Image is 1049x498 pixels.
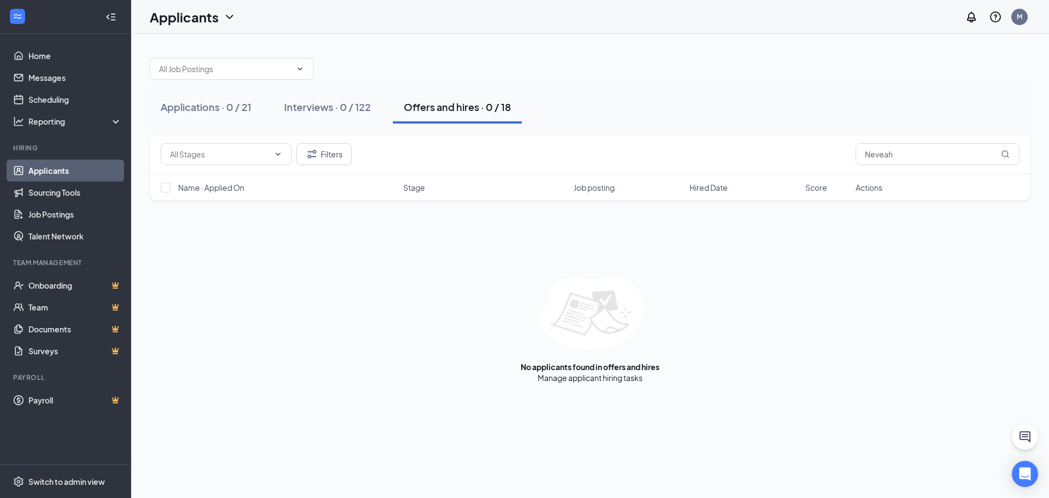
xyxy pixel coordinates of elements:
input: Search in offers and hires [856,143,1019,165]
button: Filter Filters [296,143,352,165]
svg: QuestionInfo [989,10,1002,24]
a: Scheduling [28,89,122,110]
a: Talent Network [28,225,122,247]
a: Applicants [28,160,122,181]
svg: ChevronDown [223,10,236,24]
div: Team Management [13,258,120,267]
div: Payroll [13,373,120,382]
a: OnboardingCrown [28,274,122,296]
div: M [1017,12,1022,21]
div: Open Intercom Messenger [1012,461,1038,487]
div: Offers and hires · 0 / 18 [404,100,511,114]
svg: ChevronDown [296,65,304,73]
span: Actions [856,182,882,193]
input: All Stages [170,148,269,160]
a: SurveysCrown [28,340,122,362]
a: Sourcing Tools [28,181,122,203]
div: Switch to admin view [28,476,105,487]
h1: Applicants [150,8,219,26]
a: DocumentsCrown [28,318,122,340]
span: Stage [403,182,425,193]
span: Score [805,182,827,193]
div: Reporting [28,116,122,127]
svg: Collapse [105,11,116,22]
div: Hiring [13,143,120,153]
svg: Settings [13,476,24,487]
svg: WorkstreamLogo [12,11,23,22]
a: PayrollCrown [28,389,122,411]
a: Messages [28,67,122,89]
span: Name · Applied On [178,182,244,193]
svg: Notifications [965,10,978,24]
div: Applications · 0 / 21 [161,100,251,114]
input: All Job Postings [159,63,291,75]
span: Job posting [574,182,615,193]
a: Home [28,45,122,67]
svg: Filter [305,148,319,161]
img: empty-state [537,277,644,350]
svg: ChatActive [1018,430,1032,443]
button: ChatActive [1012,424,1038,450]
div: Interviews · 0 / 122 [284,100,371,114]
div: Manage applicant hiring tasks [538,372,643,383]
a: TeamCrown [28,296,122,318]
svg: Analysis [13,116,24,127]
a: Job Postings [28,203,122,225]
svg: ChevronDown [274,150,282,159]
svg: MagnifyingGlass [1001,150,1010,159]
span: Hired Date [689,182,728,193]
div: No applicants found in offers and hires [521,361,659,372]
